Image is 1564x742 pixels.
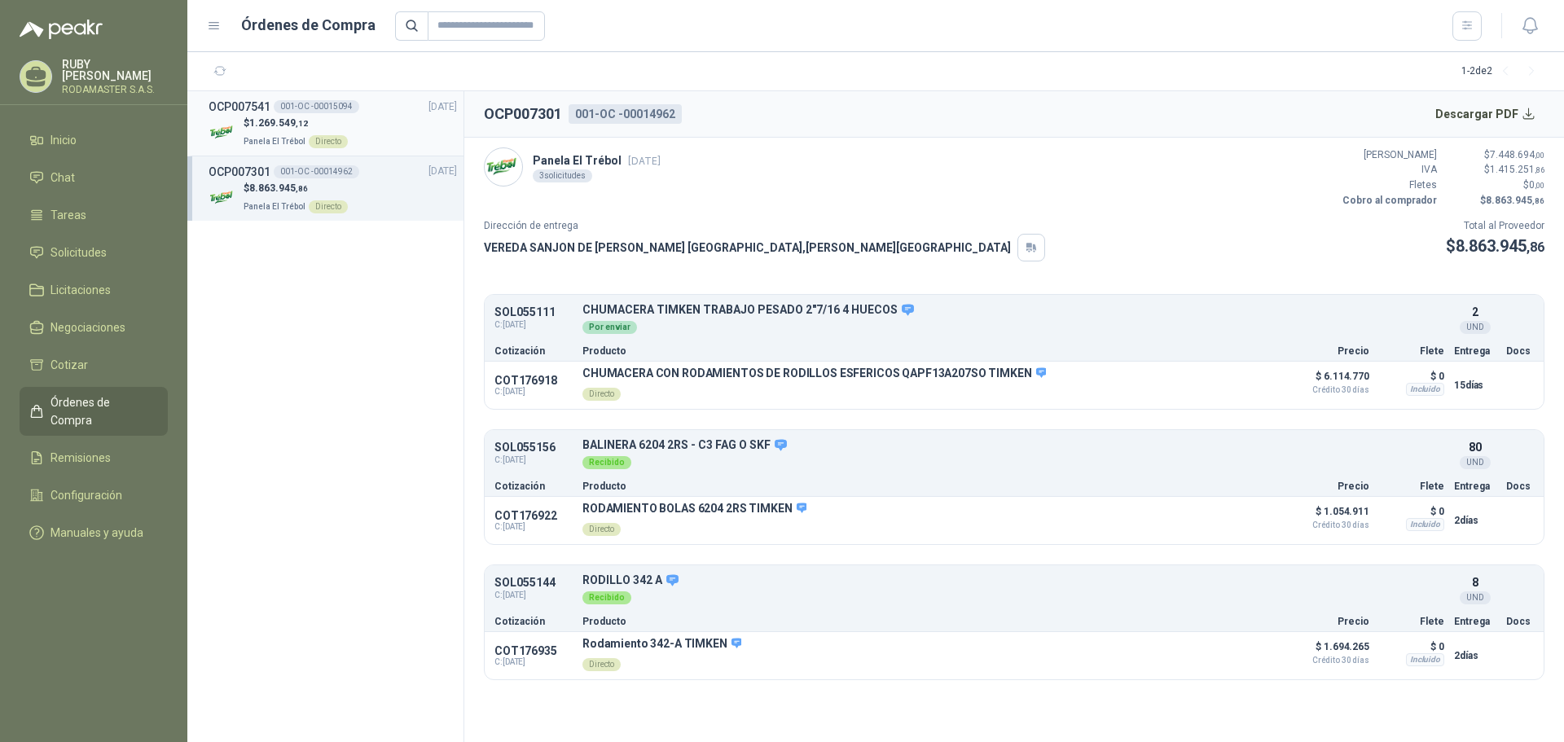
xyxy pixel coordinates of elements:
[1379,637,1444,656] p: $ 0
[494,374,573,387] p: COT176918
[1454,481,1496,491] p: Entrega
[209,183,237,212] img: Company Logo
[582,367,1046,381] p: CHUMACERA CON RODAMIENTOS DE RODILLOS ESFERICOS QAPF13A207SO TIMKEN
[1506,481,1534,491] p: Docs
[1535,165,1544,174] span: ,86
[1490,164,1544,175] span: 1.415.251
[1288,617,1369,626] p: Precio
[51,206,86,224] span: Tareas
[20,312,168,343] a: Negociaciones
[51,169,75,187] span: Chat
[1339,193,1437,209] p: Cobro al comprador
[1460,591,1491,604] div: UND
[1288,521,1369,529] span: Crédito 30 días
[1446,234,1544,259] p: $
[51,486,122,504] span: Configuración
[494,577,573,589] p: SOL055144
[244,137,305,146] span: Panela El Trébol
[484,239,1011,257] p: VEREDA SANJON DE [PERSON_NAME] [GEOGRAPHIC_DATA] , [PERSON_NAME][GEOGRAPHIC_DATA]
[20,200,168,231] a: Tareas
[582,456,631,469] div: Recibido
[582,637,741,652] p: Rodamiento 342-A TIMKEN
[20,125,168,156] a: Inicio
[494,522,573,532] span: C: [DATE]
[494,644,573,657] p: COT176935
[20,20,103,39] img: Logo peakr
[241,14,376,37] h1: Órdenes de Compra
[1379,617,1444,626] p: Flete
[628,155,661,167] span: [DATE]
[244,181,348,196] p: $
[428,164,457,179] span: [DATE]
[582,502,806,516] p: RODAMIENTO BOLAS 6204 2RS TIMKEN
[1406,653,1444,666] div: Incluido
[62,59,168,81] p: RUBY [PERSON_NAME]
[309,200,348,213] div: Directo
[1529,179,1544,191] span: 0
[494,657,573,667] span: C: [DATE]
[296,184,308,193] span: ,86
[1447,147,1544,163] p: $
[484,218,1045,234] p: Dirección de entrega
[494,481,573,491] p: Cotización
[1506,346,1534,356] p: Docs
[1527,239,1544,255] span: ,86
[1379,367,1444,386] p: $ 0
[1288,502,1369,529] p: $ 1.054.911
[1426,98,1545,130] button: Descargar PDF
[582,346,1278,356] p: Producto
[494,589,573,602] span: C: [DATE]
[1288,637,1369,665] p: $ 1.694.265
[1288,346,1369,356] p: Precio
[51,244,107,261] span: Solicitudes
[1454,375,1496,395] p: 15 días
[533,151,661,169] p: Panela El Trébol
[533,169,592,182] div: 3 solicitudes
[582,303,1444,318] p: CHUMACERA TIMKEN TRABAJO PESADO 2"7/16 4 HUECOS
[1454,346,1496,356] p: Entrega
[1486,195,1544,206] span: 8.863.945
[484,103,562,125] h2: OCP007301
[494,306,573,318] p: SOL055111
[1460,456,1491,469] div: UND
[582,573,1444,588] p: RODILLO 342 A
[582,438,1444,453] p: BALINERA 6204 2RS - C3 FAG O SKF
[582,591,631,604] div: Recibido
[1456,236,1544,256] span: 8.863.945
[428,99,457,115] span: [DATE]
[20,442,168,473] a: Remisiones
[1288,367,1369,394] p: $ 6.114.770
[20,517,168,548] a: Manuales y ayuda
[1288,481,1369,491] p: Precio
[1535,151,1544,160] span: ,00
[582,617,1278,626] p: Producto
[1379,346,1444,356] p: Flete
[244,116,348,131] p: $
[274,165,359,178] div: 001-OC -00014962
[582,388,621,401] div: Directo
[1379,481,1444,491] p: Flete
[1339,162,1437,178] p: IVA
[1288,656,1369,665] span: Crédito 30 días
[209,98,457,149] a: OCP007541001-OC -00015094[DATE] Company Logo$1.269.549,12Panela El TrébolDirecto
[494,454,573,467] span: C: [DATE]
[51,393,152,429] span: Órdenes de Compra
[209,118,237,147] img: Company Logo
[1288,386,1369,394] span: Crédito 30 días
[485,148,522,186] img: Company Logo
[209,98,270,116] h3: OCP007541
[249,182,308,194] span: 8.863.945
[209,163,457,214] a: OCP007301001-OC -00014962[DATE] Company Logo$8.863.945,86Panela El TrébolDirecto
[494,387,573,397] span: C: [DATE]
[51,131,77,149] span: Inicio
[274,100,359,113] div: 001-OC -00015094
[20,349,168,380] a: Cotizar
[296,119,308,128] span: ,12
[1379,502,1444,521] p: $ 0
[244,202,305,211] span: Panela El Trébol
[1406,518,1444,531] div: Incluido
[1454,617,1496,626] p: Entrega
[20,480,168,511] a: Configuración
[582,523,621,536] div: Directo
[62,85,168,94] p: RODAMASTER S.A.S.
